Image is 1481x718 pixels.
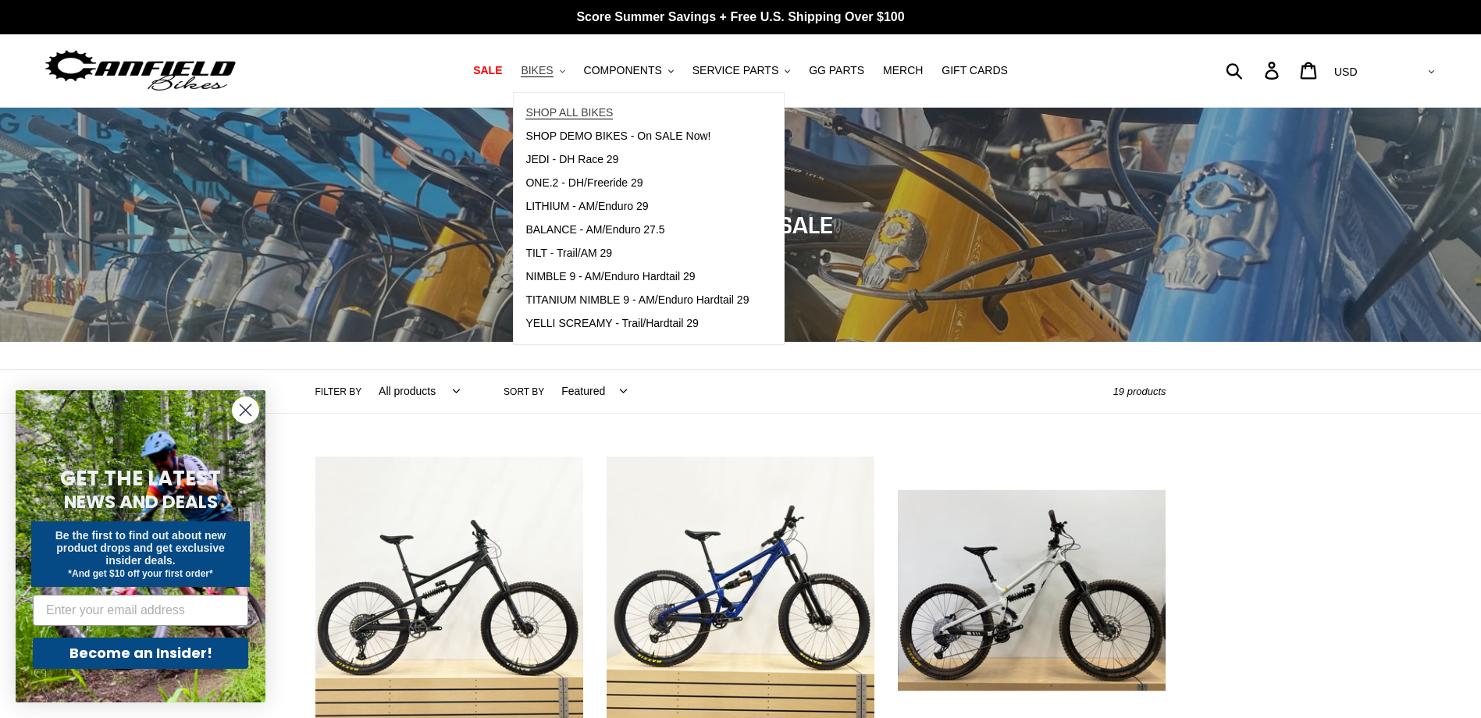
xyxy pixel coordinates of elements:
[875,60,931,81] a: MERCH
[525,176,643,190] span: ONE.2 - DH/Freeride 29
[525,106,613,119] span: SHOP ALL BIKES
[525,247,612,260] span: TILT - Trail/AM 29
[504,385,544,399] label: Sort by
[514,265,760,289] a: NIMBLE 9 - AM/Enduro Hardtail 29
[525,153,618,166] span: JEDI - DH Race 29
[934,60,1016,81] a: GIFT CARDS
[33,638,248,669] button: Become an Insider!
[514,172,760,195] a: ONE.2 - DH/Freeride 29
[514,195,760,219] a: LITHIUM - AM/Enduro 29
[514,148,760,172] a: JEDI - DH Race 29
[465,60,510,81] a: SALE
[232,396,259,424] button: Close dialog
[525,270,695,283] span: NIMBLE 9 - AM/Enduro Hardtail 29
[514,289,760,312] a: TITANIUM NIMBLE 9 - AM/Enduro Hardtail 29
[43,46,238,95] img: Canfield Bikes
[584,64,662,77] span: COMPONENTS
[473,64,502,77] span: SALE
[514,101,760,125] a: SHOP ALL BIKES
[692,64,778,77] span: SERVICE PARTS
[315,385,362,399] label: Filter by
[64,489,218,514] span: NEWS AND DEALS
[1234,53,1274,87] input: Search
[801,60,872,81] a: GG PARTS
[883,64,923,77] span: MERCH
[525,317,699,330] span: YELLI SCREAMY - Trail/Hardtail 29
[514,219,760,242] a: BALANCE - AM/Enduro 27.5
[685,60,798,81] button: SERVICE PARTS
[514,312,760,336] a: YELLI SCREAMY - Trail/Hardtail 29
[525,130,710,143] span: SHOP DEMO BIKES - On SALE Now!
[525,293,749,307] span: TITANIUM NIMBLE 9 - AM/Enduro Hardtail 29
[942,64,1008,77] span: GIFT CARDS
[576,60,682,81] button: COMPONENTS
[525,200,648,213] span: LITHIUM - AM/Enduro 29
[521,64,553,77] span: BIKES
[60,464,221,492] span: GET THE LATEST
[809,64,864,77] span: GG PARTS
[513,60,572,81] button: BIKES
[525,223,664,236] span: BALANCE - AM/Enduro 27.5
[68,568,212,579] span: *And get $10 off your first order*
[55,529,226,567] span: Be the first to find out about new product drops and get exclusive insider deals.
[33,595,248,626] input: Enter your email address
[514,242,760,265] a: TILT - Trail/AM 29
[1113,386,1166,397] span: 19 products
[514,125,760,148] a: SHOP DEMO BIKES - On SALE Now!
